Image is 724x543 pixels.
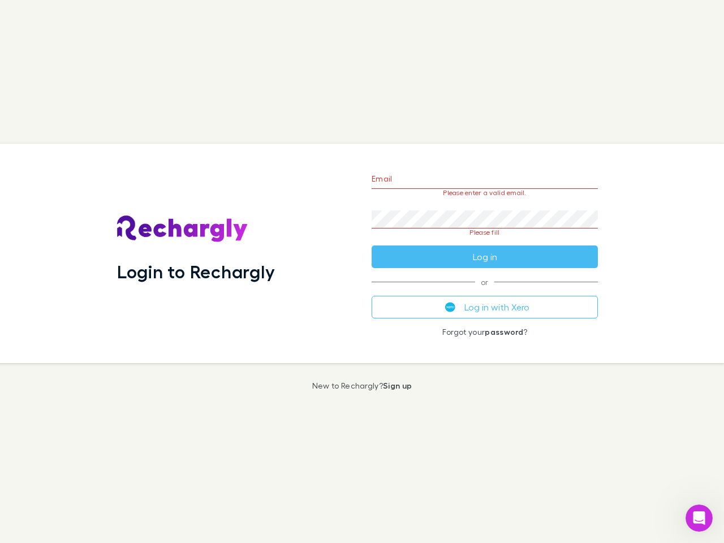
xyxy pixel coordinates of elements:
[372,229,598,236] p: Please fill
[485,327,523,337] a: password
[312,381,412,390] p: New to Rechargly?
[372,327,598,337] p: Forgot your ?
[117,261,275,282] h1: Login to Rechargly
[117,216,248,243] img: Rechargly's Logo
[372,296,598,318] button: Log in with Xero
[686,505,713,532] iframe: Intercom live chat
[445,302,455,312] img: Xero's logo
[383,381,412,390] a: Sign up
[372,189,598,197] p: Please enter a valid email.
[372,245,598,268] button: Log in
